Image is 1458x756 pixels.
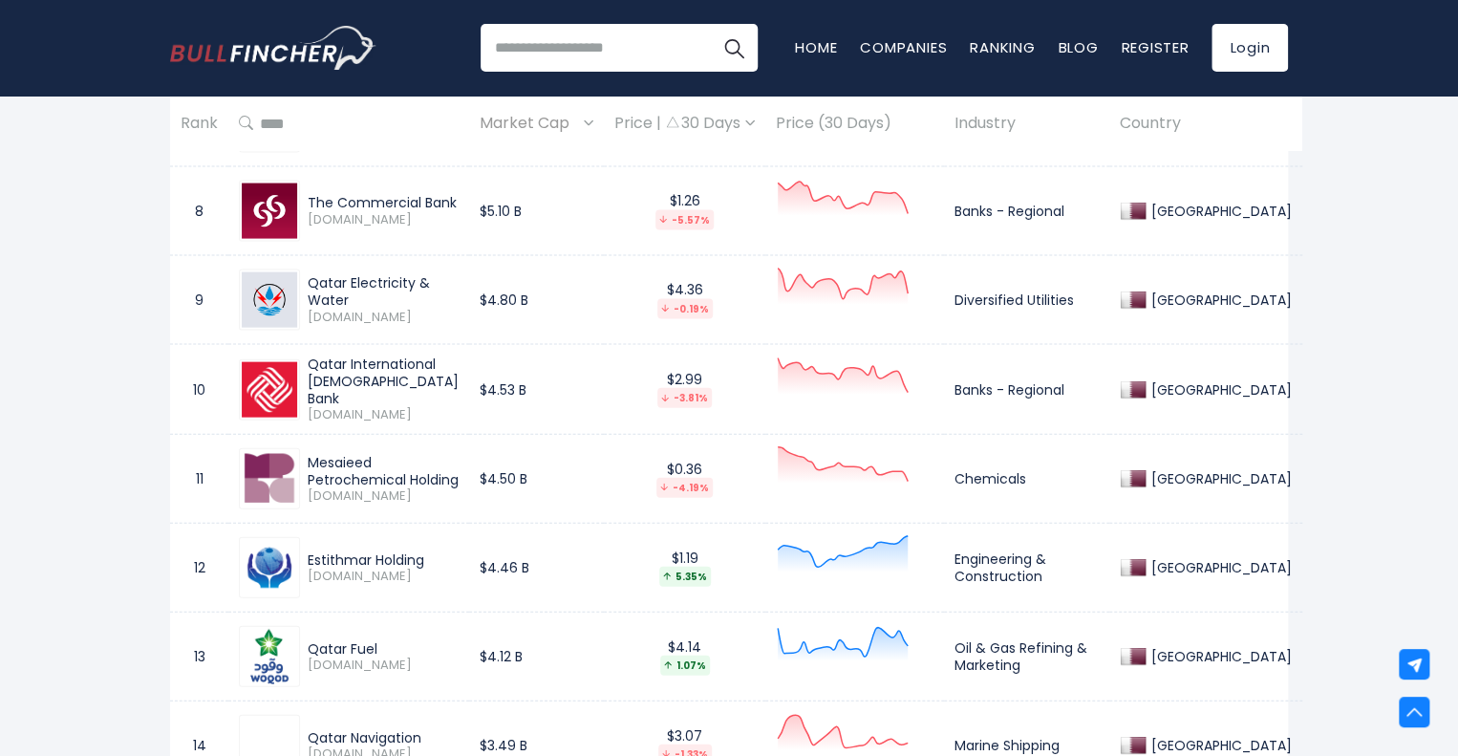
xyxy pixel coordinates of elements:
td: $4.53 B [469,344,604,434]
td: $4.50 B [469,435,604,524]
th: Rank [170,96,228,152]
td: Engineering & Construction [944,524,1109,613]
button: Search [710,24,758,72]
div: [GEOGRAPHIC_DATA] [1147,559,1292,576]
a: Login [1211,24,1288,72]
img: QIIK.QA.png [242,362,297,418]
td: Oil & Gas Refining & Marketing [944,613,1109,702]
td: Banks - Regional [944,166,1109,255]
div: [GEOGRAPHIC_DATA] [1147,648,1292,665]
div: Qatar Fuel [308,640,459,658]
td: Banks - Regional [944,344,1109,434]
a: Home [795,37,837,57]
div: Price | 30 Days [614,114,755,134]
div: $4.14 [614,638,755,676]
div: 1.07% [660,656,710,676]
div: $2.99 [614,371,755,408]
div: [GEOGRAPHIC_DATA] [1147,292,1292,309]
td: 10 [170,344,228,434]
span: [DOMAIN_NAME] [308,407,459,423]
div: -3.81% [657,388,712,408]
div: Estithmar Holding [308,551,459,569]
div: -4.19% [656,478,713,498]
div: $1.19 [614,550,755,587]
a: Ranking [970,37,1035,57]
div: 5.35% [659,567,711,587]
div: [GEOGRAPHIC_DATA] [1147,203,1292,220]
div: [GEOGRAPHIC_DATA] [1147,381,1292,399]
div: The Commercial Bank [308,194,459,211]
span: [DOMAIN_NAME] [308,569,459,585]
a: Companies [860,37,947,57]
td: $4.12 B [469,613,604,702]
a: Blog [1058,37,1098,57]
td: 9 [170,255,228,344]
div: -0.19% [657,299,713,319]
a: Go to homepage [170,26,375,70]
img: IGRD.QA.png [242,540,297,595]
span: [DOMAIN_NAME] [308,488,459,505]
th: Industry [944,96,1109,152]
div: Qatar Navigation [308,729,459,746]
img: MPHC.QA.png [242,452,297,506]
th: Country [1109,96,1302,152]
div: Qatar International [DEMOGRAPHIC_DATA] Bank [308,356,459,408]
td: 11 [170,435,228,524]
div: $1.26 [614,192,755,229]
div: $4.36 [614,281,755,318]
div: -5.57% [655,210,714,230]
td: 8 [170,166,228,255]
div: $0.36 [614,461,755,498]
td: 12 [170,524,228,613]
span: [DOMAIN_NAME] [308,212,459,228]
span: Market Cap [480,109,579,139]
td: 13 [170,613,228,702]
img: CBQK.QA.png [242,184,297,239]
span: [DOMAIN_NAME] [308,658,459,674]
td: $4.46 B [469,524,604,613]
td: Chemicals [944,435,1109,524]
th: Price (30 Days) [765,96,944,152]
img: QEWS.QA.png [242,272,297,328]
div: [GEOGRAPHIC_DATA] [1147,737,1292,754]
td: Diversified Utilities [944,255,1109,344]
div: Qatar Electricity & Water [308,274,459,309]
a: Register [1121,37,1189,57]
td: $5.10 B [469,166,604,255]
img: QFLS.QA.png [250,629,289,684]
img: Bullfincher logo [170,26,376,70]
div: Mesaieed Petrochemical Holding [308,454,459,488]
div: [GEOGRAPHIC_DATA] [1147,470,1292,487]
td: $4.80 B [469,255,604,344]
span: [DOMAIN_NAME] [308,310,459,326]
